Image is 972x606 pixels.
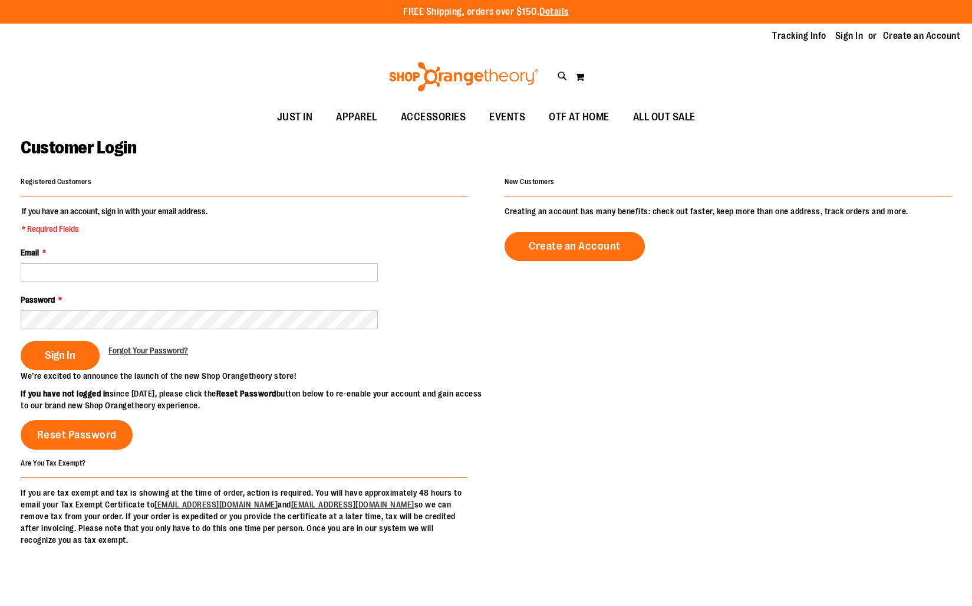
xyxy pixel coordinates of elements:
a: Create an Account [883,30,961,42]
span: Email [21,248,39,257]
span: * Required Fields [22,223,207,235]
strong: Reset Password [216,389,276,398]
legend: If you have an account, sign in with your email address. [21,205,209,235]
p: We’re excited to announce the launch of the new Shop Orangetheory store! [21,370,486,382]
a: Sign In [835,30,864,42]
span: Create an Account [529,240,621,253]
span: Sign In [45,349,75,362]
span: Customer Login [21,137,136,158]
strong: If you have not logged in [21,389,110,398]
a: Forgot Your Password? [108,345,188,356]
strong: Are You Tax Exempt? [21,458,86,467]
span: Forgot Your Password? [108,346,188,355]
a: [EMAIL_ADDRESS][DOMAIN_NAME] [154,500,278,509]
button: Sign In [21,341,100,370]
p: FREE Shipping, orders over $150. [403,5,569,19]
p: If you are tax exempt and tax is showing at the time of order, action is required. You will have ... [21,487,467,546]
a: Reset Password [21,420,133,450]
strong: New Customers [505,178,555,186]
a: [EMAIL_ADDRESS][DOMAIN_NAME] [291,500,414,509]
span: JUST IN [277,104,313,130]
strong: Registered Customers [21,178,91,186]
p: since [DATE], please click the button below to re-enable your account and gain access to our bran... [21,388,486,411]
span: APPAREL [336,104,377,130]
a: Details [539,6,569,17]
span: ALL OUT SALE [633,104,696,130]
span: Reset Password [37,428,117,441]
span: EVENTS [489,104,525,130]
img: Shop Orangetheory [387,62,540,91]
span: ACCESSORIES [401,104,466,130]
a: Create an Account [505,232,645,261]
span: Password [21,295,55,304]
a: Tracking Info [772,30,826,42]
span: OTF AT HOME [549,104,609,130]
p: Creating an account has many benefits: check out faster, keep more than one address, track orders... [505,205,951,217]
